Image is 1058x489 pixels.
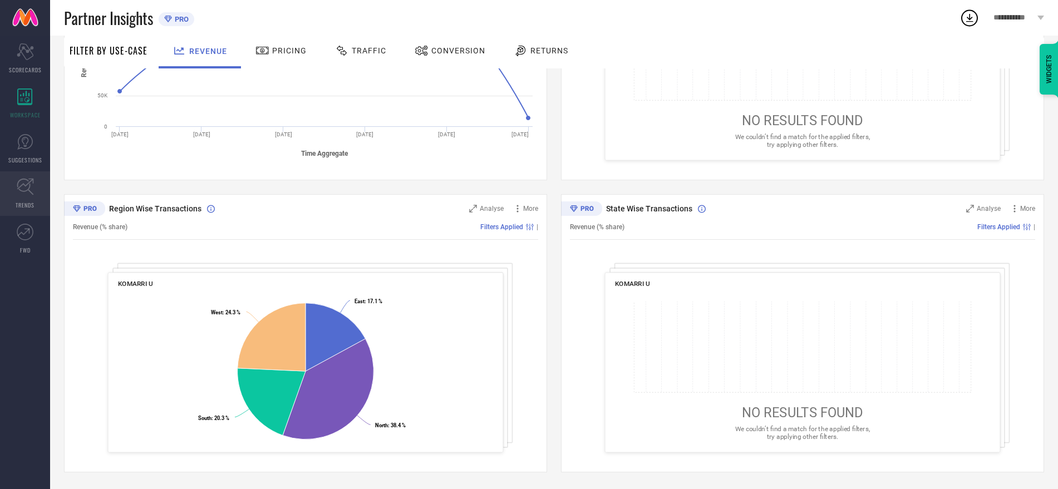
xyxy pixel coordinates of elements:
[438,131,455,137] text: [DATE]
[109,204,201,213] span: Region Wise Transactions
[9,66,42,74] span: SCORECARDS
[742,112,863,128] span: NO RESULTS FOUND
[1020,205,1035,213] span: More
[352,46,386,55] span: Traffic
[64,7,153,29] span: Partner Insights
[275,131,292,137] text: [DATE]
[16,201,35,209] span: TRENDS
[431,46,485,55] span: Conversion
[615,280,650,288] span: KOMARRI U
[977,205,1001,213] span: Analyse
[469,205,477,213] svg: Zoom
[355,298,382,304] text: : 17.1 %
[211,309,240,315] text: : 24.3 %
[355,298,365,304] tspan: East
[537,223,538,231] span: |
[523,205,538,213] span: More
[570,223,624,231] span: Revenue (% share)
[70,44,147,57] span: Filter By Use-Case
[606,204,692,213] span: State Wise Transactions
[189,47,227,56] span: Revenue
[198,415,211,421] tspan: South
[1034,223,1035,231] span: |
[20,246,31,254] span: FWD
[356,131,373,137] text: [DATE]
[735,133,870,148] span: We couldn’t find a match for the applied filters, try applying other filters.
[211,309,223,315] tspan: West
[530,46,568,55] span: Returns
[375,422,406,428] text: : 38.4 %
[80,51,88,77] tspan: Revenue
[172,15,189,23] span: PRO
[198,415,229,421] text: : 20.3 %
[118,280,153,288] span: KOMARRI U
[966,205,974,213] svg: Zoom
[742,404,863,420] span: NO RESULTS FOUND
[511,131,529,137] text: [DATE]
[193,131,210,137] text: [DATE]
[735,425,870,440] span: We couldn’t find a match for the applied filters, try applying other filters.
[64,201,105,218] div: Premium
[959,8,980,28] div: Open download list
[8,156,42,164] span: SUGGESTIONS
[561,201,602,218] div: Premium
[977,223,1020,231] span: Filters Applied
[480,223,523,231] span: Filters Applied
[480,205,504,213] span: Analyse
[111,131,129,137] text: [DATE]
[301,150,348,157] tspan: Time Aggregate
[97,92,108,98] text: 50K
[375,422,388,428] tspan: North
[73,223,127,231] span: Revenue (% share)
[10,111,41,119] span: WORKSPACE
[104,124,107,130] text: 0
[272,46,307,55] span: Pricing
